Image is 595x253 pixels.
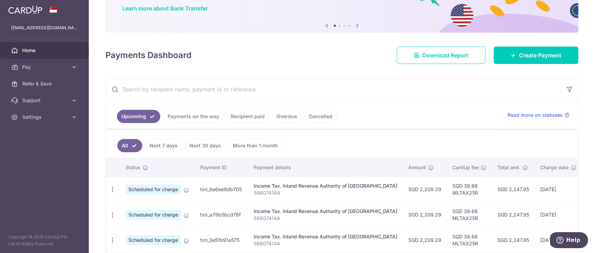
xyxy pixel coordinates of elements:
a: All [117,139,142,152]
span: Total amt. [498,164,520,171]
p: S8607414A [254,240,397,247]
span: Download Report [422,51,468,59]
span: Scheduled for charge [126,210,181,220]
span: Home [22,47,68,54]
span: Refer & Save [22,80,68,87]
span: Charge date [540,164,569,171]
td: SGD 2,247.95 [492,202,535,227]
span: Read more on statuses [508,112,563,119]
td: [DATE] [535,177,582,202]
div: Income Tax. Inland Revenue Authority of [GEOGRAPHIC_DATA] [254,233,397,240]
span: Scheduled for charge [126,185,181,194]
a: Next 7 days [145,139,182,152]
td: SGD 2,209.29 [403,202,447,227]
p: S8607414A [254,189,397,196]
a: Cancelled [304,110,337,123]
a: Learn more about Bank Transfer [122,5,208,12]
a: Upcoming [117,110,160,123]
td: SGD 38.66 MLTAX25R [447,202,492,227]
td: SGD 2,247.95 [492,177,535,202]
td: SGD 2,209.29 [403,227,447,253]
a: Read more on statuses [508,112,570,119]
span: Support [22,97,68,104]
span: Amount [408,164,426,171]
img: CardUp [8,6,42,14]
td: SGD 2,209.29 [403,177,447,202]
p: [EMAIL_ADDRESS][DOMAIN_NAME] [11,24,78,31]
td: SGD 38.66 MLTAX25R [447,177,492,202]
th: Payment details [248,158,403,177]
span: Pay [22,64,68,71]
p: S8607414A [254,215,397,222]
h4: Payments Dashboard [105,49,192,62]
td: txn_a79b5bcd76f [195,202,248,227]
iframe: Opens a widget where you can find more information [550,232,588,250]
a: Recipient paid [226,110,269,123]
td: SGD 38.66 MLTAX25R [447,227,492,253]
td: txn_3e51b91a575 [195,227,248,253]
span: Scheduled for charge [126,235,181,245]
td: [DATE] [535,227,582,253]
a: Download Report [397,47,485,64]
td: SGD 2,247.95 [492,227,535,253]
span: Create Payment [519,51,561,59]
a: Next 30 days [185,139,226,152]
td: txn_9a6ee9db705 [195,177,248,202]
span: Status [126,164,141,171]
td: [DATE] [535,202,582,227]
a: Overdue [272,110,301,123]
a: More than 1 month [228,139,282,152]
th: Payment ID [195,158,248,177]
div: Income Tax. Inland Revenue Authority of [GEOGRAPHIC_DATA] [254,182,397,189]
input: Search by recipient name, payment id or reference [106,78,561,100]
span: CardUp fee [452,164,479,171]
div: Income Tax. Inland Revenue Authority of [GEOGRAPHIC_DATA] [254,208,397,215]
a: Payments on the way [163,110,223,123]
span: Settings [22,114,68,121]
a: Create Payment [494,47,578,64]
